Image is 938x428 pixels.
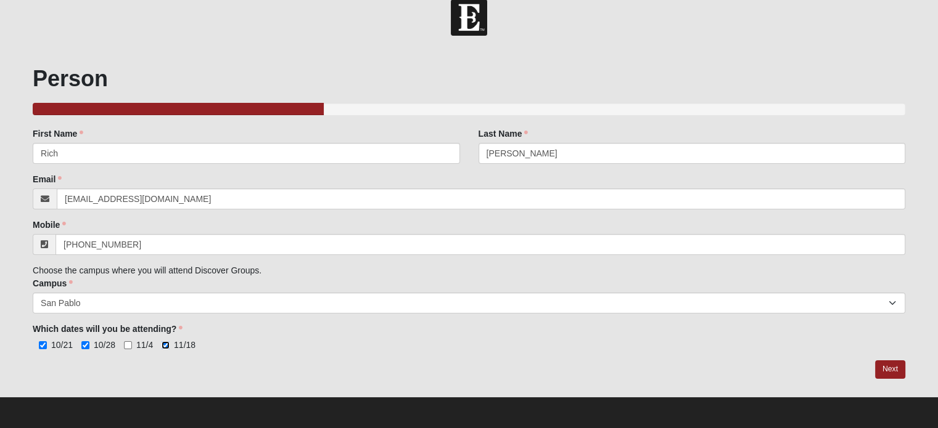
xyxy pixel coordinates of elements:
a: Next [875,360,905,378]
label: Which dates will you be attending? [33,323,183,335]
span: 10/21 [51,340,73,350]
label: Campus [33,277,73,289]
span: 10/28 [94,340,115,350]
input: 10/28 [81,341,89,349]
span: 11/18 [174,340,195,350]
input: 11/18 [162,341,170,349]
input: 10/21 [39,341,47,349]
input: 11/4 [124,341,132,349]
label: Last Name [479,127,529,140]
div: Choose the campus where you will attend Discover Groups. [33,127,905,351]
span: 11/4 [136,340,153,350]
label: Mobile [33,219,66,231]
label: First Name [33,127,83,140]
label: Email [33,173,62,185]
h1: Person [33,65,905,92]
